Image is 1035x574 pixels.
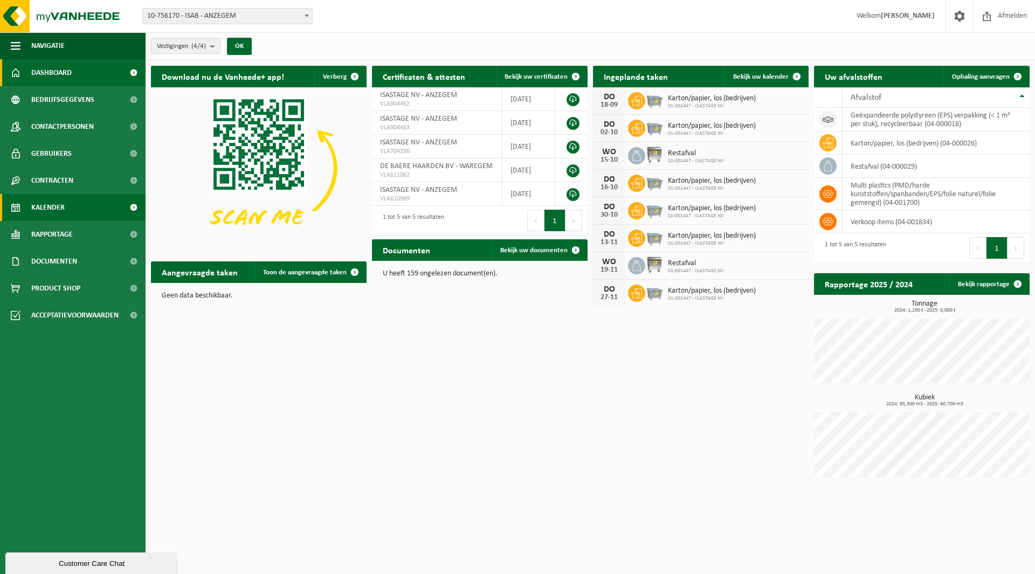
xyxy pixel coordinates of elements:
img: WB-1100-GAL-GY-02 [645,146,664,164]
div: 19-11 [598,266,620,274]
count: (4/4) [191,43,206,50]
span: Afvalstof [851,93,881,102]
span: ISASTAGE NV - ANZEGEM [380,186,457,194]
span: Contactpersonen [31,113,94,140]
div: 30-10 [598,211,620,219]
span: Bedrijfsgegevens [31,86,94,113]
span: Documenten [31,248,77,275]
div: DO [598,93,620,101]
div: 15-10 [598,156,620,164]
span: Acceptatievoorwaarden [31,302,119,329]
button: 1 [544,210,565,231]
a: Bekijk rapportage [949,273,1029,295]
h2: Rapportage 2025 / 2024 [814,273,923,294]
span: Bekijk uw kalender [733,73,789,80]
img: Download de VHEPlus App [151,87,367,249]
a: Bekijk uw kalender [724,66,808,87]
p: Geen data beschikbaar. [162,292,356,300]
h2: Documenten [372,239,441,260]
div: WO [598,148,620,156]
span: Navigatie [31,32,65,59]
span: 01-001447 - ISASTAGE NV [668,103,756,109]
span: Karton/papier, los (bedrijven) [668,204,756,213]
span: VLA904463 [380,123,494,132]
span: Restafval [668,149,724,158]
span: ISASTAGE NV - ANZEGEM [380,115,457,123]
img: WB-2500-GAL-GY-01 [645,91,664,109]
div: DO [598,120,620,129]
span: 01-001447 - ISASTAGE NV [668,268,724,274]
td: [DATE] [502,111,555,135]
h2: Certificaten & attesten [372,66,476,87]
span: VLA610969 [380,195,494,203]
span: Bekijk uw certificaten [505,73,568,80]
h2: Uw afvalstoffen [814,66,893,87]
span: ISASTAGE NV - ANZEGEM [380,91,457,99]
span: VLA704296 [380,147,494,156]
td: multi plastics (PMD/harde kunststoffen/spanbanden/EPS/folie naturel/folie gemengd) (04-001700) [843,178,1030,210]
span: DE BAERE HAARDEN BV - WAREGEM [380,162,493,170]
strong: [PERSON_NAME] [881,12,935,20]
div: DO [598,230,620,239]
div: 13-11 [598,239,620,246]
td: geëxpandeerde polystyreen (EPS) verpakking (< 1 m² per stuk), recycleerbaar (04-000018) [843,108,1030,132]
div: DO [598,285,620,294]
span: Rapportage [31,221,73,248]
span: Karton/papier, los (bedrijven) [668,122,756,130]
div: 27-11 [598,294,620,301]
div: WO [598,258,620,266]
span: VLA611062 [380,171,494,179]
span: Verberg [323,73,347,80]
span: Karton/papier, los (bedrijven) [668,177,756,185]
h2: Download nu de Vanheede+ app! [151,66,295,87]
h3: Kubiek [819,394,1030,407]
span: Restafval [668,259,724,268]
div: 02-10 [598,129,620,136]
span: Ophaling aanvragen [952,73,1010,80]
span: Kalender [31,194,65,221]
span: 01-001447 - ISASTAGE NV [668,130,756,137]
a: Bekijk uw certificaten [496,66,586,87]
span: 01-001447 - ISASTAGE NV [668,185,756,192]
td: [DATE] [502,87,555,111]
span: Dashboard [31,59,72,86]
span: Product Shop [31,275,80,302]
div: 1 tot 5 van 5 resultaten [377,209,444,232]
img: WB-2500-GAL-GY-01 [645,173,664,191]
span: ISASTAGE NV - ANZEGEM [380,139,457,147]
span: Vestigingen [157,38,206,54]
td: verkoop items (04-001834) [843,210,1030,233]
button: Previous [527,210,544,231]
div: 16-10 [598,184,620,191]
span: 2024: 95,300 m3 - 2025: 60,700 m3 [819,402,1030,407]
h3: Tonnage [819,300,1030,313]
button: Vestigingen(4/4) [151,38,220,54]
div: 18-09 [598,101,620,109]
span: 10-756170 - ISAB - ANZEGEM [142,8,313,24]
img: WB-2500-GAL-GY-01 [645,283,664,301]
button: Next [565,210,582,231]
span: Gebruikers [31,140,72,167]
iframe: chat widget [5,550,180,574]
h2: Ingeplande taken [593,66,679,87]
span: Karton/papier, los (bedrijven) [668,232,756,240]
img: WB-1100-GAL-GY-02 [645,255,664,274]
span: 01-001447 - ISASTAGE NV [668,158,724,164]
div: DO [598,203,620,211]
div: 1 tot 5 van 5 resultaten [819,236,886,260]
button: Verberg [314,66,365,87]
img: WB-2500-GAL-GY-01 [645,118,664,136]
td: [DATE] [502,182,555,206]
h2: Aangevraagde taken [151,261,249,282]
span: Bekijk uw documenten [500,247,568,254]
span: 01-001447 - ISASTAGE NV [668,295,756,302]
button: OK [227,38,252,55]
td: [DATE] [502,135,555,158]
a: Bekijk uw documenten [492,239,586,261]
span: Karton/papier, los (bedrijven) [668,94,756,103]
div: DO [598,175,620,184]
button: 1 [986,237,1008,259]
td: [DATE] [502,158,555,182]
span: VLA904462 [380,100,494,108]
